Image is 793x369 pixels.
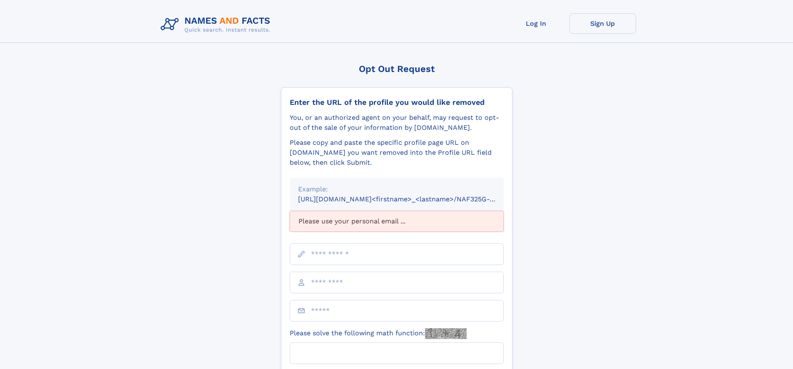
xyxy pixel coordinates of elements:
a: Log In [503,13,569,34]
div: Enter the URL of the profile you would like removed [290,98,504,107]
div: Please copy and paste the specific profile page URL on [DOMAIN_NAME] you want removed into the Pr... [290,138,504,168]
div: Please use your personal email ... [290,211,504,232]
img: Logo Names and Facts [157,13,277,36]
div: Opt Out Request [281,64,512,74]
label: Please solve the following math function: [290,328,467,339]
div: You, or an authorized agent on your behalf, may request to opt-out of the sale of your informatio... [290,113,504,133]
small: [URL][DOMAIN_NAME]<firstname>_<lastname>/NAF325G-xxxxxxxx [298,195,520,203]
div: Example: [298,184,495,194]
a: Sign Up [569,13,636,34]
